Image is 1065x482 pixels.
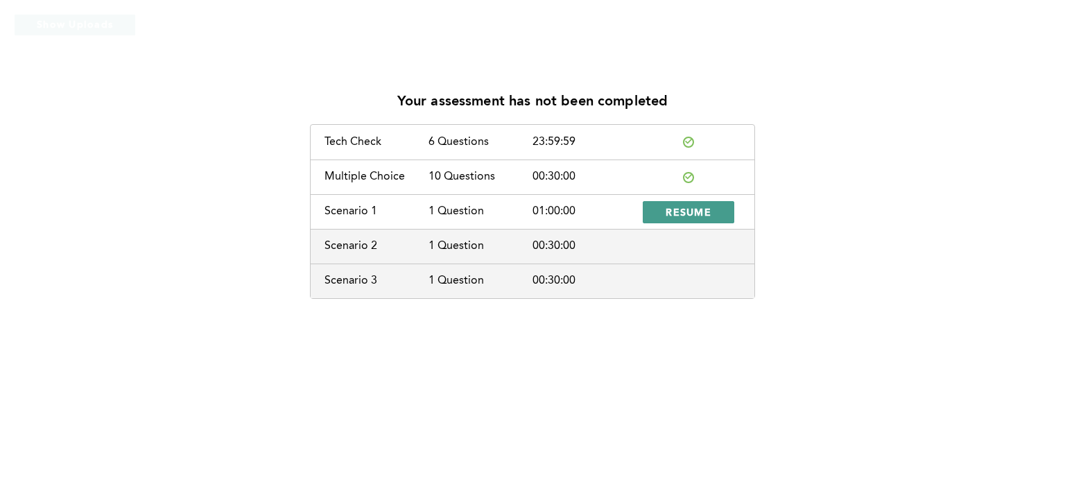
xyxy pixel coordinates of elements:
div: Scenario 3 [324,275,428,287]
button: RESUME [643,201,734,223]
div: 1 Question [428,275,532,287]
button: Show Uploads [14,14,136,36]
div: Multiple Choice [324,171,428,183]
div: Scenario 2 [324,240,428,252]
div: 01:00:00 [532,205,637,218]
div: Tech Check [324,136,428,148]
div: 10 Questions [428,171,532,183]
div: 6 Questions [428,136,532,148]
div: 23:59:59 [532,136,637,148]
span: RESUME [666,205,711,218]
div: 00:30:00 [532,275,637,287]
div: Scenario 1 [324,205,428,218]
div: 1 Question [428,240,532,252]
div: 00:30:00 [532,171,637,183]
div: 00:30:00 [532,240,637,252]
p: Your assessment has not been completed [397,94,668,110]
div: 1 Question [428,205,532,218]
